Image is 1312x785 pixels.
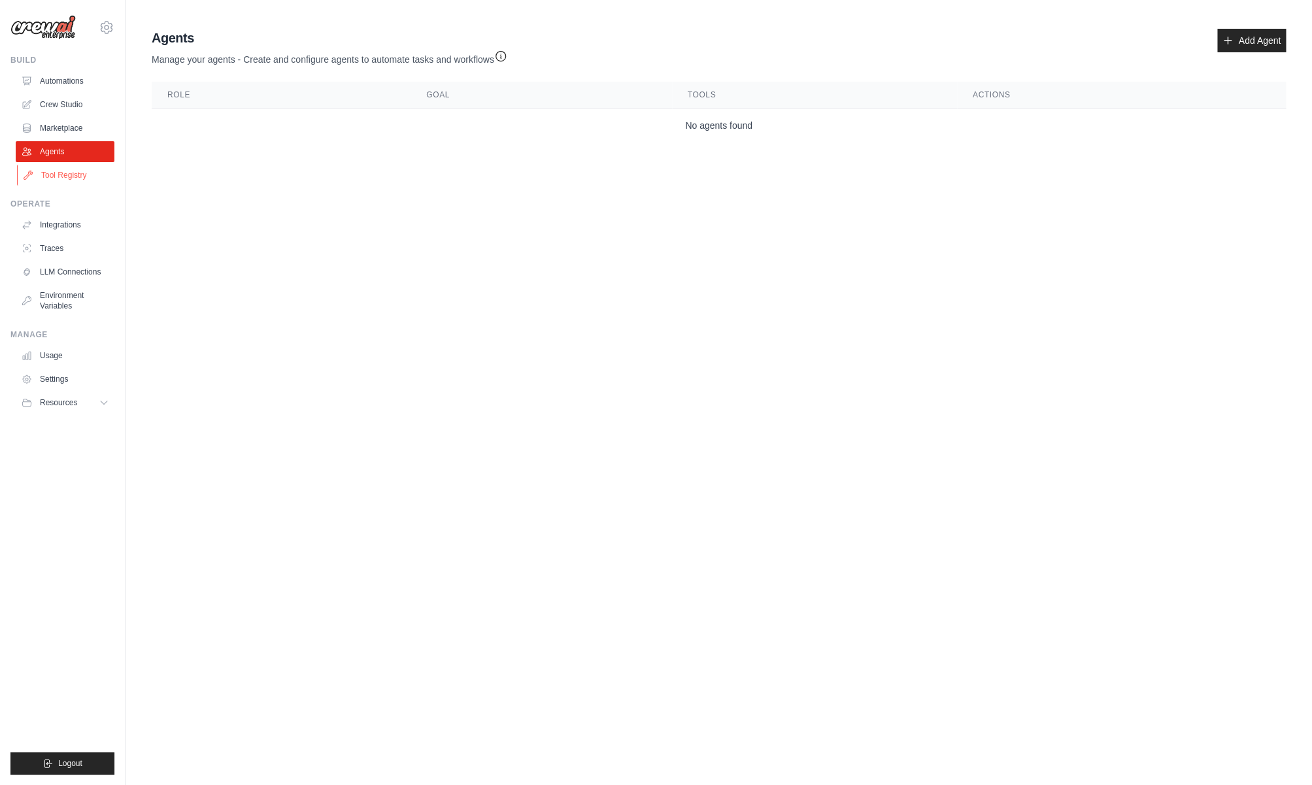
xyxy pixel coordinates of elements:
a: Add Agent [1217,29,1286,52]
a: Settings [16,369,114,390]
button: Logout [10,752,114,775]
span: Resources [40,397,77,408]
a: Integrations [16,214,114,235]
a: Automations [16,71,114,92]
div: Manage [10,329,114,340]
a: LLM Connections [16,261,114,282]
div: Operate [10,199,114,209]
div: Build [10,55,114,65]
td: No agents found [152,109,1286,143]
a: Agents [16,141,114,162]
img: Logo [10,15,76,40]
p: Manage your agents - Create and configure agents to automate tasks and workflows [152,47,507,66]
a: Usage [16,345,114,366]
a: Marketplace [16,118,114,139]
a: Environment Variables [16,285,114,316]
a: Traces [16,238,114,259]
span: Logout [58,758,82,769]
a: Tool Registry [17,165,116,186]
th: Tools [672,82,957,109]
button: Resources [16,392,114,413]
th: Actions [957,82,1286,109]
th: Role [152,82,411,109]
a: Crew Studio [16,94,114,115]
h2: Agents [152,29,507,47]
th: Goal [411,82,671,109]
